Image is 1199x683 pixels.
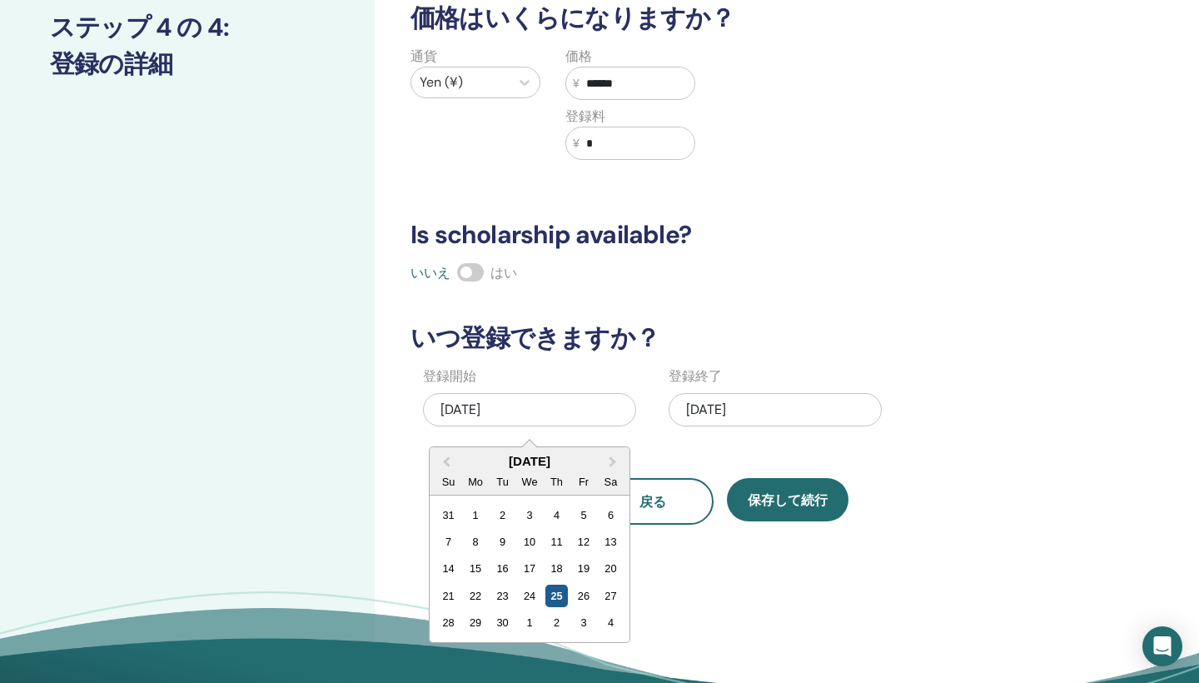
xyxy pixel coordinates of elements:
div: [DATE] [669,393,882,426]
div: Mo [465,471,487,493]
div: Choose Saturday, September 6th, 2025 [599,504,622,526]
div: Choose Monday, September 1st, 2025 [465,504,487,526]
div: Choose Sunday, September 7th, 2025 [437,531,460,553]
div: Choose Friday, September 26th, 2025 [572,585,595,607]
button: 戻る [592,478,714,525]
div: Choose Friday, September 19th, 2025 [572,557,595,580]
label: 登録料 [565,107,605,127]
div: Choose Thursday, October 2nd, 2025 [545,611,568,634]
div: Tu [491,471,514,493]
div: Choose Saturday, September 27th, 2025 [599,585,622,607]
span: はい [490,264,517,282]
div: Sa [599,471,622,493]
span: ¥ [573,75,580,92]
div: [DATE] [430,454,629,468]
div: Choose Tuesday, September 2nd, 2025 [491,504,514,526]
h3: 価格はいくらになりますか？ [400,3,1040,33]
div: Choose Tuesday, September 9th, 2025 [491,531,514,553]
h3: ステップ 4 の 4 : [50,12,325,42]
div: Choose Thursday, September 4th, 2025 [545,504,568,526]
div: Fr [572,471,595,493]
label: 登録開始 [423,366,476,386]
div: Su [437,471,460,493]
div: Choose Sunday, September 14th, 2025 [437,557,460,580]
h3: いつ登録できますか？ [400,323,1040,353]
div: Choose Saturday, September 20th, 2025 [599,557,622,580]
button: Next Month [601,449,628,476]
div: Choose Tuesday, September 23rd, 2025 [491,585,514,607]
div: Choose Sunday, September 21st, 2025 [437,585,460,607]
div: Choose Tuesday, September 30th, 2025 [491,611,514,634]
div: Choose Thursday, September 18th, 2025 [545,557,568,580]
div: Choose Wednesday, September 3rd, 2025 [518,504,540,526]
div: Choose Sunday, September 28th, 2025 [437,611,460,634]
label: 登録終了 [669,366,722,386]
span: ¥ [573,135,580,152]
div: Choose Wednesday, October 1st, 2025 [518,611,540,634]
div: Choose Friday, September 12th, 2025 [572,531,595,553]
div: Choose Date [429,446,630,643]
div: Choose Sunday, August 31st, 2025 [437,504,460,526]
button: 保存して続行 [727,478,848,521]
h3: 登録の詳細 [50,49,325,79]
div: Choose Monday, September 8th, 2025 [465,531,487,553]
div: Choose Wednesday, September 10th, 2025 [518,531,540,553]
button: Previous Month [431,449,458,476]
label: 通貨 [410,47,437,67]
h3: Is scholarship available? [400,220,1040,250]
label: 価格 [565,47,592,67]
div: Choose Thursday, September 11th, 2025 [545,531,568,553]
span: いいえ [410,264,450,282]
div: Month September, 2025 [435,501,624,636]
div: We [518,471,540,493]
div: Choose Friday, October 3rd, 2025 [572,611,595,634]
div: Choose Friday, September 5th, 2025 [572,504,595,526]
div: Th [545,471,568,493]
div: Choose Saturday, September 13th, 2025 [599,531,622,553]
div: Choose Wednesday, September 17th, 2025 [518,557,540,580]
span: 戻る [639,493,666,511]
div: Choose Monday, September 22nd, 2025 [465,585,487,607]
div: Open Intercom Messenger [1142,626,1182,666]
span: 保存して続行 [748,491,828,509]
div: Choose Tuesday, September 16th, 2025 [491,557,514,580]
div: Choose Saturday, October 4th, 2025 [599,611,622,634]
div: Choose Thursday, September 25th, 2025 [545,585,568,607]
div: Choose Monday, September 15th, 2025 [465,557,487,580]
div: [DATE] [423,393,636,426]
div: Choose Wednesday, September 24th, 2025 [518,585,540,607]
div: Choose Monday, September 29th, 2025 [465,611,487,634]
